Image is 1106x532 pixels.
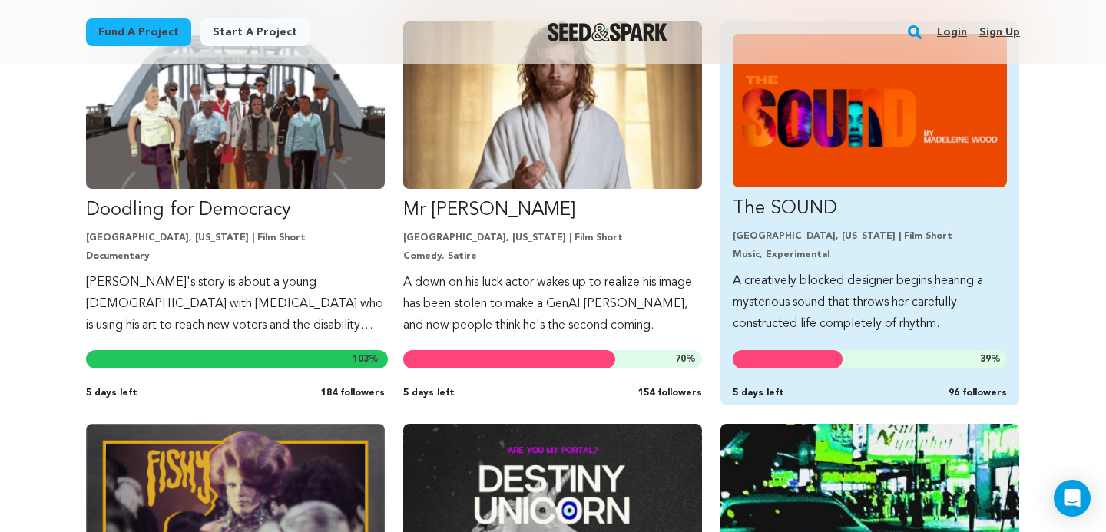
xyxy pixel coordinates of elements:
[353,355,369,364] span: 103
[733,387,784,399] span: 5 days left
[86,272,385,336] p: [PERSON_NAME]'s story is about a young [DEMOGRAPHIC_DATA] with [MEDICAL_DATA] who is using his ar...
[733,34,1007,335] a: Fund The SOUND
[733,197,1007,221] p: The SOUND
[1054,480,1091,517] div: Open Intercom Messenger
[733,270,1007,335] p: A creatively blocked designer begins hearing a mysterious sound that throws her carefully-constru...
[733,230,1007,243] p: [GEOGRAPHIC_DATA], [US_STATE] | Film Short
[675,355,686,364] span: 70
[638,387,702,399] span: 154 followers
[86,198,385,223] p: Doodling for Democracy
[321,387,385,399] span: 184 followers
[86,232,385,244] p: [GEOGRAPHIC_DATA], [US_STATE] | Film Short
[86,18,191,46] a: Fund a project
[949,387,1007,399] span: 96 followers
[980,355,991,364] span: 39
[86,21,385,336] a: Fund Doodling for Democracy
[403,250,702,263] p: Comedy, Satire
[937,20,967,45] a: Login
[403,272,702,336] p: A down on his luck actor wakes up to realize his image has been stolen to make a GenAI [PERSON_NA...
[675,353,696,365] span: %
[403,387,455,399] span: 5 days left
[548,23,668,41] a: Seed&Spark Homepage
[979,20,1020,45] a: Sign up
[86,387,137,399] span: 5 days left
[980,353,1001,365] span: %
[403,21,702,336] a: Fund Mr Jesus
[403,198,702,223] p: Mr [PERSON_NAME]
[200,18,310,46] a: Start a project
[548,23,668,41] img: Seed&Spark Logo Dark Mode
[733,249,1007,261] p: Music, Experimental
[353,353,379,365] span: %
[403,232,702,244] p: [GEOGRAPHIC_DATA], [US_STATE] | Film Short
[86,250,385,263] p: Documentary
